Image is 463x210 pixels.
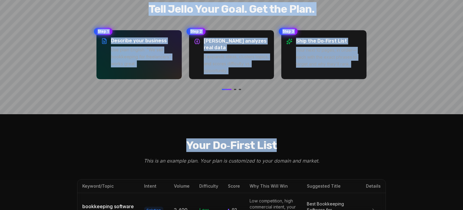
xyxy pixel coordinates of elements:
[296,47,361,67] p: Your next 10 pages, in order—each with the exact phrases to target and why they'll rank.
[296,38,361,44] h3: Ship the Do‑First List
[204,38,269,51] h3: [PERSON_NAME] analyzes real data
[194,179,223,193] th: Difficulty
[111,37,177,44] h3: Describe your business
[245,179,302,193] th: Why This Will Win
[77,138,386,152] h2: Your Do‑First List
[77,179,139,193] th: Keyword/Topic
[279,28,298,35] div: Step 3
[302,179,361,193] th: Suggested Title
[94,28,112,35] div: Step 1
[111,47,177,67] p: Use plain English. "We sell bookkeeping for freelancers" works great.
[144,158,320,164] em: This is an example plan. Your plan is customized to your domain and market.
[169,179,194,193] th: Volume
[223,179,245,193] th: Score
[139,179,169,193] th: Intent
[204,53,269,74] p: It expands ideas, clusters topics, and scores difficulty vs. opportunity.
[187,28,206,35] div: Step 2
[96,2,367,16] h2: Tell Jello Your Goal. Get the Plan.
[361,179,386,193] th: Details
